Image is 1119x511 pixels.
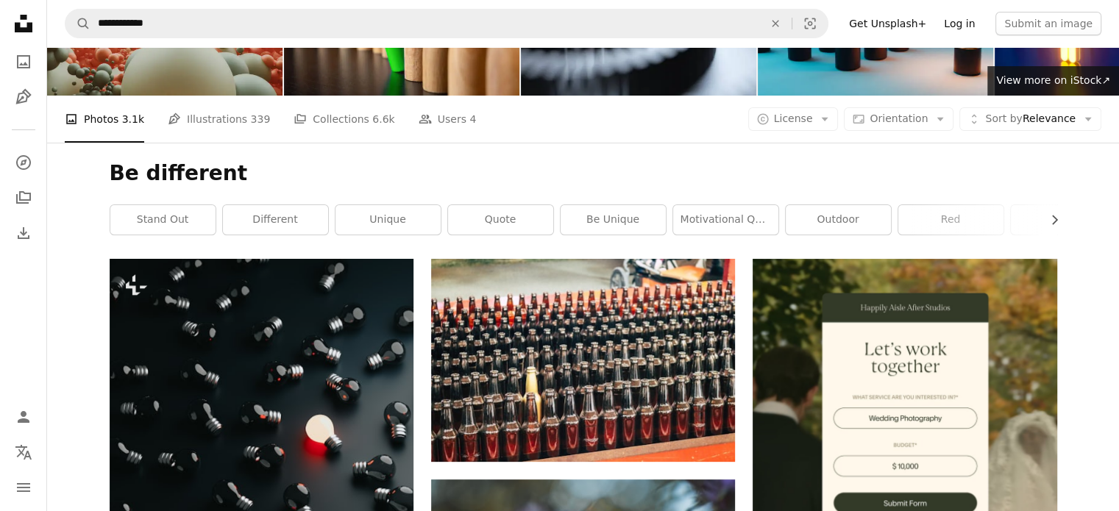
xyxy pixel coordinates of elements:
a: Photos [9,47,38,76]
a: Explore [9,148,38,177]
span: 4 [469,111,476,127]
a: be unique [561,205,666,235]
button: Menu [9,473,38,502]
a: different [223,205,328,235]
button: Sort byRelevance [959,107,1101,131]
h1: Be different [110,160,1057,187]
span: 339 [251,111,271,127]
span: Orientation [870,112,928,124]
a: Users 4 [419,96,477,143]
span: Sort by [985,112,1022,124]
a: Download History [9,218,38,248]
a: a light bulb surrounded by many black ones [110,449,413,462]
button: Search Unsplash [65,10,90,37]
a: Collections [9,183,38,212]
a: assorted label bottle lot [431,353,735,366]
button: Clear [759,10,792,37]
span: View more on iStock ↗ [996,74,1110,86]
a: quote [448,205,553,235]
button: Language [9,437,38,467]
a: Illustrations [9,82,38,112]
a: Collections 6.6k [294,96,394,143]
img: assorted label bottle lot [431,259,735,461]
form: Find visuals sitewide [65,9,828,38]
span: Relevance [985,112,1076,126]
button: License [748,107,839,131]
a: red [898,205,1003,235]
a: Log in / Sign up [9,402,38,432]
a: outdoor [786,205,891,235]
button: Orientation [844,107,953,131]
a: Home — Unsplash [9,9,38,41]
span: 6.6k [372,111,394,127]
a: motivational quotes [673,205,778,235]
a: stand out [110,205,216,235]
span: License [774,112,813,124]
a: blossom [1011,205,1116,235]
a: Log in [935,12,984,35]
a: Get Unsplash+ [840,12,935,35]
a: unique [335,205,441,235]
a: View more on iStock↗ [987,66,1119,96]
button: Visual search [792,10,828,37]
button: Submit an image [995,12,1101,35]
button: scroll list to the right [1041,205,1057,235]
a: Illustrations 339 [168,96,270,143]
